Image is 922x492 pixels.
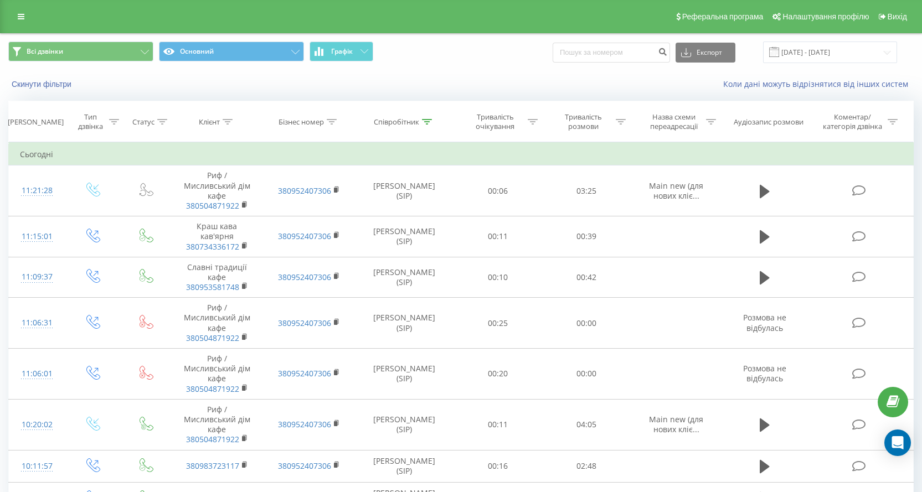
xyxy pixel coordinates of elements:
[278,318,331,328] a: 380952407306
[132,117,154,127] div: Статус
[186,333,239,343] a: 380504871922
[171,257,263,298] td: Славні традиції кафе
[649,414,703,434] span: Main new (для нових кліє...
[186,384,239,394] a: 380504871922
[310,42,373,61] button: Графік
[9,143,914,165] td: Сьогодні
[355,216,454,257] td: [PERSON_NAME] (SIP)
[20,226,54,247] div: 11:15:01
[542,450,631,482] td: 02:48
[723,79,914,89] a: Коли дані можуть відрізнятися вiд інших систем
[279,117,324,127] div: Бізнес номер
[554,112,613,131] div: Тривалість розмови
[542,257,631,298] td: 00:42
[278,460,331,471] a: 380952407306
[199,117,220,127] div: Клієнт
[374,117,419,127] div: Співробітник
[186,434,239,444] a: 380504871922
[20,455,54,477] div: 10:11:57
[8,117,64,127] div: [PERSON_NAME]
[542,349,631,400] td: 00:00
[278,231,331,241] a: 380952407306
[355,165,454,216] td: [PERSON_NAME] (SIP)
[355,349,454,400] td: [PERSON_NAME] (SIP)
[171,216,263,257] td: Краш кава кав'ярня
[454,450,542,482] td: 00:16
[20,363,54,385] div: 11:06:01
[454,399,542,450] td: 00:11
[454,257,542,298] td: 00:10
[542,165,631,216] td: 03:25
[186,241,239,252] a: 380734336172
[171,399,263,450] td: Риф / Мисливський дім кафе
[649,180,703,201] span: Main new (для нових кліє...
[27,47,63,56] span: Всі дзвінки
[782,12,869,21] span: Налаштування профілю
[820,112,885,131] div: Коментар/категорія дзвінка
[454,216,542,257] td: 00:11
[682,12,764,21] span: Реферальна програма
[454,165,542,216] td: 00:06
[355,257,454,298] td: [PERSON_NAME] (SIP)
[171,165,263,216] td: Риф / Мисливський дім кафе
[278,272,331,282] a: 380952407306
[676,43,735,63] button: Експорт
[355,399,454,450] td: [PERSON_NAME] (SIP)
[888,12,907,21] span: Вихід
[355,298,454,349] td: [PERSON_NAME] (SIP)
[542,298,631,349] td: 00:00
[542,399,631,450] td: 04:05
[278,185,331,196] a: 380952407306
[884,429,911,456] div: Open Intercom Messenger
[743,312,786,333] span: Розмова не відбулась
[171,298,263,349] td: Риф / Мисливський дім кафе
[542,216,631,257] td: 00:39
[20,266,54,288] div: 11:09:37
[734,117,803,127] div: Аудіозапис розмови
[20,312,54,334] div: 11:06:31
[8,79,77,89] button: Скинути фільтри
[278,419,331,429] a: 380952407306
[20,414,54,436] div: 10:20:02
[8,42,153,61] button: Всі дзвінки
[743,363,786,384] span: Розмова не відбулась
[644,112,703,131] div: Назва схеми переадресації
[186,200,239,211] a: 380504871922
[186,460,239,471] a: 380983723117
[20,180,54,201] div: 11:21:28
[466,112,525,131] div: Тривалість очікування
[454,298,542,349] td: 00:25
[553,43,670,63] input: Пошук за номером
[159,42,304,61] button: Основний
[186,282,239,292] a: 380953581748
[355,450,454,482] td: [PERSON_NAME] (SIP)
[171,349,263,400] td: Риф / Мисливський дім кафе
[278,368,331,379] a: 380952407306
[454,349,542,400] td: 00:20
[75,112,106,131] div: Тип дзвінка
[331,48,353,55] span: Графік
